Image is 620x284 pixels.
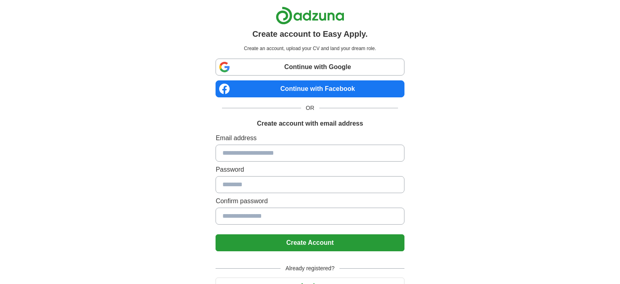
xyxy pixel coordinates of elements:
[257,119,363,128] h1: Create account with email address
[216,196,404,206] label: Confirm password
[216,59,404,76] a: Continue with Google
[217,45,402,52] p: Create an account, upload your CV and land your dream role.
[216,234,404,251] button: Create Account
[252,28,368,40] h1: Create account to Easy Apply.
[216,80,404,97] a: Continue with Facebook
[216,133,404,143] label: Email address
[301,104,319,112] span: OR
[281,264,339,273] span: Already registered?
[276,6,344,25] img: Adzuna logo
[216,165,404,175] label: Password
